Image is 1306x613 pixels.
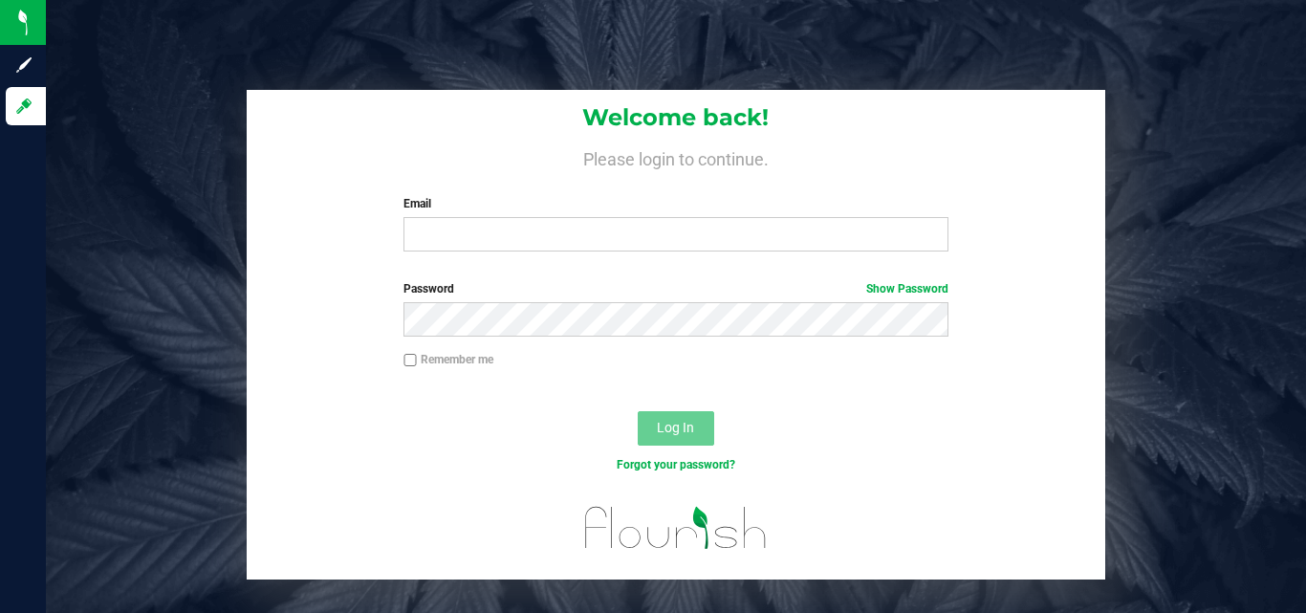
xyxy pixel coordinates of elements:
label: Remember me [403,351,493,368]
button: Log In [638,411,714,446]
a: Show Password [866,282,948,296]
input: Remember me [403,354,417,367]
inline-svg: Log in [14,97,33,116]
span: Log In [657,420,694,435]
h1: Welcome back! [247,105,1106,130]
inline-svg: Sign up [14,55,33,75]
span: Password [403,282,454,296]
a: Forgot your password? [617,458,735,471]
h4: Please login to continue. [247,145,1106,168]
img: flourish_logo.svg [569,493,784,562]
label: Email [403,195,947,212]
